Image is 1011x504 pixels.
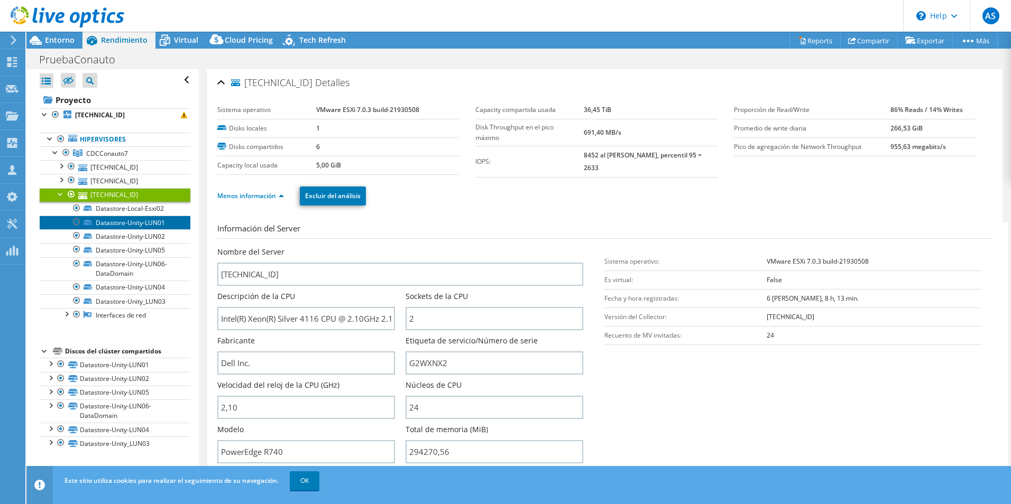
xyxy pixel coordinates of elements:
b: 955,63 megabits/s [890,142,946,151]
a: Menos información [217,191,284,200]
a: Reports [790,32,841,49]
b: 8452 al [PERSON_NAME], percentil 95 = 2633 [584,151,702,172]
a: Hipervisores [40,133,190,146]
b: VMware ESXi 7.0.3 build-21930508 [316,105,419,114]
a: Datastore-Unity-LUN02 [40,229,190,243]
label: Fabricante [217,335,255,346]
a: Compartir [840,32,898,49]
td: Es virtual: [604,270,767,289]
a: Datastore-Unity-LUN05 [40,386,190,399]
a: Datastore-Unity-LUN01 [40,216,190,229]
label: Descripción de la CPU [217,291,295,302]
h1: PruebaConauto [34,54,132,66]
a: CDCConauto7 [40,146,190,160]
b: False [767,275,782,284]
label: Sistema operativo [217,105,316,115]
span: [TECHNICAL_ID] [231,78,313,88]
label: Disks compartidos [217,142,316,152]
span: AS [982,7,999,24]
svg: \n [916,11,926,21]
b: 24 [767,331,774,340]
a: [TECHNICAL_ID] [40,160,190,174]
label: Total de memoria (MiB) [406,424,488,435]
h3: Información del Server [217,222,992,239]
label: IOPS: [475,156,584,167]
label: Modelo [217,424,244,435]
b: VMware ESXi 7.0.3 build-21930508 [767,257,869,266]
label: Velocidad del reloj de la CPU (GHz) [217,380,339,390]
label: Disk Throughput en el pico máximo [475,122,584,143]
label: Proporción de Read/Write [734,105,890,115]
b: 691,40 MB/s [584,128,621,137]
b: 6 [316,142,320,151]
span: Entorno [45,35,75,45]
a: Datastore-Unity-LUN06-DataDomain [40,399,190,423]
a: Datastore-Unity_LUN03 [40,436,190,450]
a: Exportar [897,32,953,49]
label: Nombre del Server [217,247,284,257]
label: Disks locales [217,123,316,134]
b: 5,00 GiB [316,161,341,170]
span: Virtual [174,35,198,45]
a: [TECHNICAL_ID] [40,108,190,122]
b: [TECHNICAL_ID] [75,110,125,119]
a: Datastore-Unity-LUN06-DataDomain [40,257,190,281]
a: Más [952,32,998,49]
a: Datastore-Unity-LUN01 [40,358,190,371]
td: Sistema operativo: [604,252,767,270]
a: [TECHNICAL_ID] [40,174,190,188]
span: Rendimiento [101,35,148,45]
td: Recuento de MV invitadas: [604,326,767,344]
b: 86% Reads / 14% Writes [890,105,963,114]
a: Excluir del análisis [300,186,366,206]
a: Datastore-Unity_LUN03 [40,294,190,308]
b: [TECHNICAL_ID] [767,312,814,321]
a: Datastore-Unity-LUN04 [40,281,190,294]
label: Promedio de write diaria [734,123,890,134]
b: 266,53 GiB [890,124,923,133]
td: Fecha y hora registradas: [604,289,767,307]
a: OK [290,471,319,490]
span: Cloud Pricing [225,35,273,45]
span: Detalles [315,76,350,89]
b: 6 [PERSON_NAME], 8 h, 13 min. [767,294,859,303]
label: Etiqueta de servicio/Número de serie [406,335,538,346]
a: Datastore-Unity-LUN02 [40,372,190,386]
label: Capacity local usada [217,160,316,171]
a: [TECHNICAL_ID] [40,188,190,202]
a: Datastore-Local-Esxi02 [40,202,190,216]
a: Interfaces de red [40,308,190,322]
label: Núcleos de CPU [406,380,462,390]
label: Pico de agregación de Network Throughput [734,142,890,152]
b: 36,45 TiB [584,105,611,114]
div: Discos del clúster compartidos [65,345,190,358]
span: CDCConauto7 [86,149,128,158]
label: Capacity compartida usada [475,105,584,115]
a: Proyecto [40,91,190,108]
span: Este sitio utiliza cookies para realizar el seguimiento de su navegación. [65,476,279,485]
label: Sockets de la CPU [406,291,468,302]
b: 1 [316,124,320,133]
a: Datastore-Unity-LUN05 [40,243,190,257]
a: Datastore-Unity-LUN04 [40,423,190,436]
td: Versión del Collector: [604,307,767,326]
span: Tech Refresh [299,35,346,45]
